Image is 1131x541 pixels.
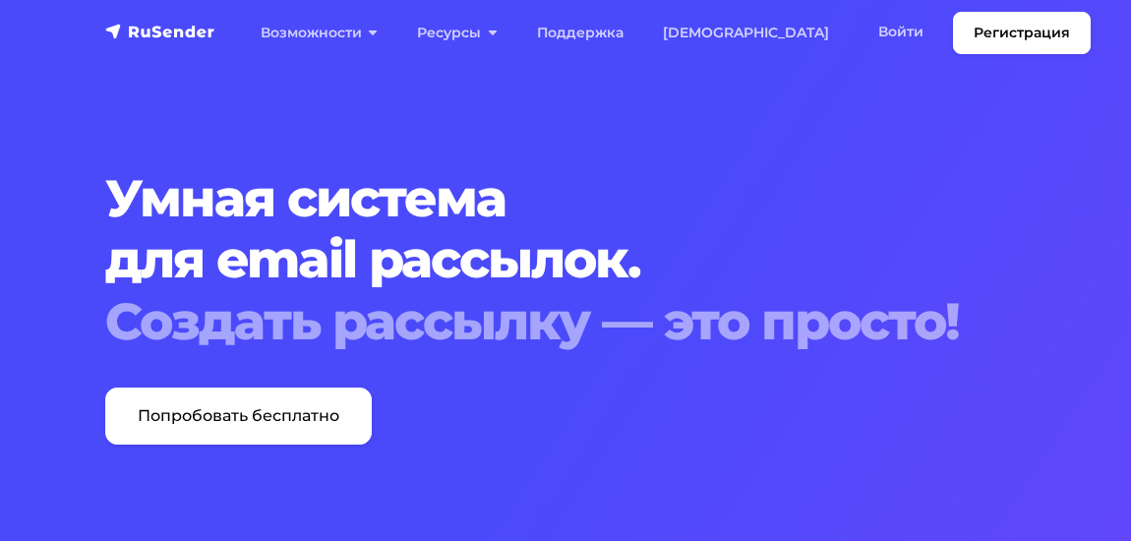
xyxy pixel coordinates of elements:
a: Регистрация [953,12,1091,54]
div: Создать рассылку — это просто! [105,291,1026,352]
a: Поддержка [517,13,643,53]
a: Войти [859,12,943,52]
a: Возможности [241,13,397,53]
a: [DEMOGRAPHIC_DATA] [643,13,849,53]
a: Попробовать бесплатно [105,388,372,445]
a: Ресурсы [397,13,516,53]
img: RuSender [105,22,215,41]
h1: Умная система для email рассылок. [105,168,1026,352]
